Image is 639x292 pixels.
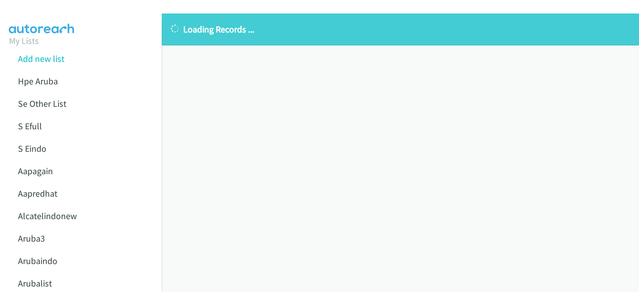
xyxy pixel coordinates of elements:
a: Aapredhat [18,188,57,199]
p: Loading Records ... [171,22,630,36]
a: Se Other List [18,98,66,109]
a: S Efull [18,120,42,132]
a: Aruba3 [18,233,45,244]
a: Add new list [18,53,64,64]
a: S Eindo [18,143,46,154]
a: Alcatelindonew [18,210,77,222]
a: Aapagain [18,165,53,177]
a: My Lists [9,35,39,46]
a: Arubalist [18,278,52,289]
a: Arubaindo [18,255,57,267]
a: Hpe Aruba [18,75,58,87]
